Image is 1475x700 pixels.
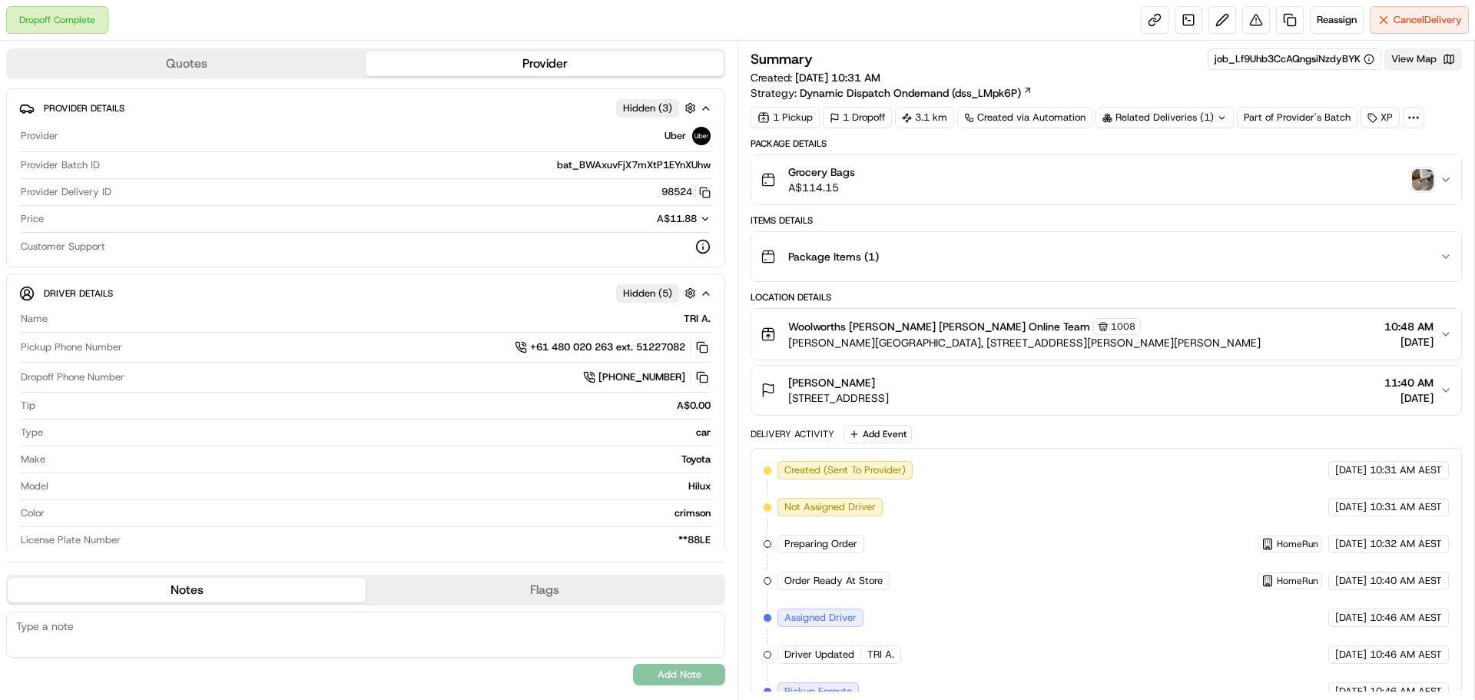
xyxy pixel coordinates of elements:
span: [STREET_ADDRESS] [788,390,889,406]
button: Start new chat [261,151,280,170]
span: Preparing Order [784,537,857,551]
span: Price [21,212,44,226]
span: Name [21,312,48,326]
span: Uber [665,129,686,143]
button: Grocery BagsA$114.15photo_proof_of_delivery image [751,155,1461,204]
span: Dynamic Dispatch Ondemand (dss_LMpk6P) [800,85,1021,101]
span: Driver Details [44,287,113,300]
span: Order Ready At Store [784,574,883,588]
div: 1 Pickup [751,107,820,128]
span: [DATE] 10:31 AM [795,71,880,85]
span: 10:32 AM AEST [1370,537,1442,551]
span: Hidden ( 5 ) [623,287,672,300]
span: Hidden ( 3 ) [623,101,672,115]
span: +61 480 020 263 ext. 51227082 [530,340,685,354]
span: Pickup Phone Number [21,340,122,354]
button: [PERSON_NAME][STREET_ADDRESS]11:40 AM[DATE] [751,366,1461,415]
span: Reassign [1317,13,1357,27]
button: Add Event [844,425,912,443]
a: 💻API Documentation [124,217,253,244]
div: Items Details [751,214,1462,227]
img: Nash [15,15,46,46]
span: Created: [751,70,880,85]
a: Created via Automation [957,107,1092,128]
button: View Map [1384,48,1462,70]
a: 📗Knowledge Base [9,217,124,244]
span: Provider Details [44,102,124,114]
div: Package Details [751,138,1462,150]
span: 11:40 AM [1384,375,1434,390]
span: [DATE] [1335,537,1367,551]
button: Provider DetailsHidden (3) [19,95,712,121]
button: Hidden (3) [616,98,700,118]
div: TRI A. [54,312,711,326]
span: [DATE] [1335,648,1367,662]
button: 98524 [661,185,711,199]
span: A$11.88 [657,212,697,225]
button: job_Lf9Uhb3CcAQngsiNzdyBYK [1215,52,1374,66]
span: Color [21,506,45,520]
span: Provider [21,129,58,143]
div: 💻 [130,224,142,237]
span: Grocery Bags [788,164,855,180]
span: [PERSON_NAME][GEOGRAPHIC_DATA], [STREET_ADDRESS][PERSON_NAME][PERSON_NAME] [788,335,1261,350]
div: 📗 [15,224,28,237]
span: [DATE] [1335,463,1367,477]
span: Model [21,479,48,493]
img: 1736555255976-a54dd68f-1ca7-489b-9aae-adbdc363a1c4 [15,147,43,174]
div: Strategy: [751,85,1032,101]
button: Reassign [1310,6,1364,34]
div: Hilux [55,479,711,493]
span: A$114.15 [788,180,855,195]
span: Not Assigned Driver [784,500,876,514]
button: Flags [366,578,724,602]
a: Dynamic Dispatch Ondemand (dss_LMpk6P) [800,85,1032,101]
a: +61 480 020 263 ext. 51227082 [515,339,711,356]
span: Tip [21,399,35,413]
span: [DATE] [1384,334,1434,350]
div: 3.1 km [895,107,954,128]
div: We're available if you need us! [52,162,194,174]
span: HomeRun [1277,538,1318,550]
a: Powered byPylon [108,260,186,272]
div: Start new chat [52,147,252,162]
div: car [49,426,711,440]
span: [DATE] [1335,500,1367,514]
span: Package Items ( 1 ) [788,249,879,264]
span: Provider Delivery ID [21,185,111,199]
span: [DATE] [1335,685,1367,698]
span: 10:46 AM AEST [1370,685,1442,698]
img: photo_proof_of_delivery image [1412,169,1434,191]
span: Provider Batch ID [21,158,100,172]
div: Delivery Activity [751,428,834,440]
span: 10:46 AM AEST [1370,648,1442,662]
span: 10:48 AM [1384,319,1434,334]
button: Driver DetailsHidden (5) [19,280,712,306]
div: Toyota [51,453,711,466]
div: 1 Dropoff [823,107,892,128]
button: CancelDelivery [1370,6,1469,34]
span: Pickup Enroute [784,685,852,698]
div: XP [1361,107,1400,128]
span: 1008 [1111,320,1135,333]
button: Package Items (1) [751,232,1461,281]
span: Dropoff Phone Number [21,370,124,384]
button: Quotes [8,51,366,76]
span: License Plate Number [21,533,121,547]
span: 10:40 AM AEST [1370,574,1442,588]
span: Type [21,426,43,440]
a: [PHONE_NUMBER] [583,369,711,386]
span: Assigned Driver [784,611,857,625]
div: Related Deliveries (1) [1095,107,1234,128]
span: API Documentation [145,223,247,238]
span: [PHONE_NUMBER] [598,370,685,384]
div: Location Details [751,291,1462,304]
div: crimson [51,506,711,520]
span: 10:31 AM AEST [1370,463,1442,477]
span: 10:31 AM AEST [1370,500,1442,514]
span: Created (Sent To Provider) [784,463,906,477]
button: Notes [8,578,366,602]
